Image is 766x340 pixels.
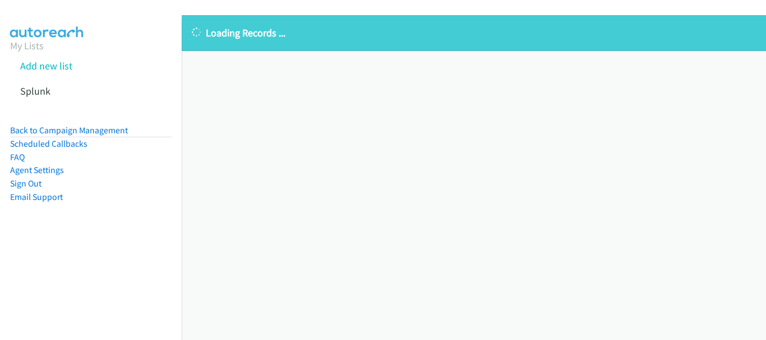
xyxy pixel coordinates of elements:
[10,165,64,175] a: Agent Settings
[10,138,87,149] a: Scheduled Callbacks
[10,192,63,202] a: Email Support
[10,178,41,189] a: Sign Out
[192,25,756,40] p: Loading Records ...
[10,125,128,136] a: Back to Campaign Management
[20,59,72,72] a: Add new list
[20,85,50,97] a: Splunk
[10,39,44,52] a: My Lists
[10,152,25,162] a: FAQ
